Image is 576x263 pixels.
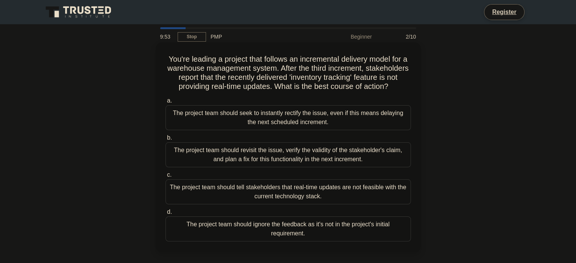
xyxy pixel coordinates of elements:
span: a. [167,97,172,104]
div: The project team should tell stakeholders that real-time updates are not feasible with the curren... [165,179,411,204]
span: b. [167,134,172,141]
div: PMP [206,29,310,44]
span: d. [167,209,172,215]
div: Beginner [310,29,376,44]
span: c. [167,171,172,178]
div: The project team should seek to instantly rectify the issue, even if this means delaying the next... [165,105,411,130]
div: 2/10 [376,29,421,44]
h5: You're leading a project that follows an incremental delivery model for a warehouse management sy... [165,54,412,92]
a: Stop [178,32,206,42]
div: The project team should ignore the feedback as it's not in the project's initial requirement. [165,216,411,241]
div: The project team should revisit the issue, verify the validity of the stakeholder's claim, and pl... [165,142,411,167]
div: 9:53 [156,29,178,44]
a: Register [487,7,521,17]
